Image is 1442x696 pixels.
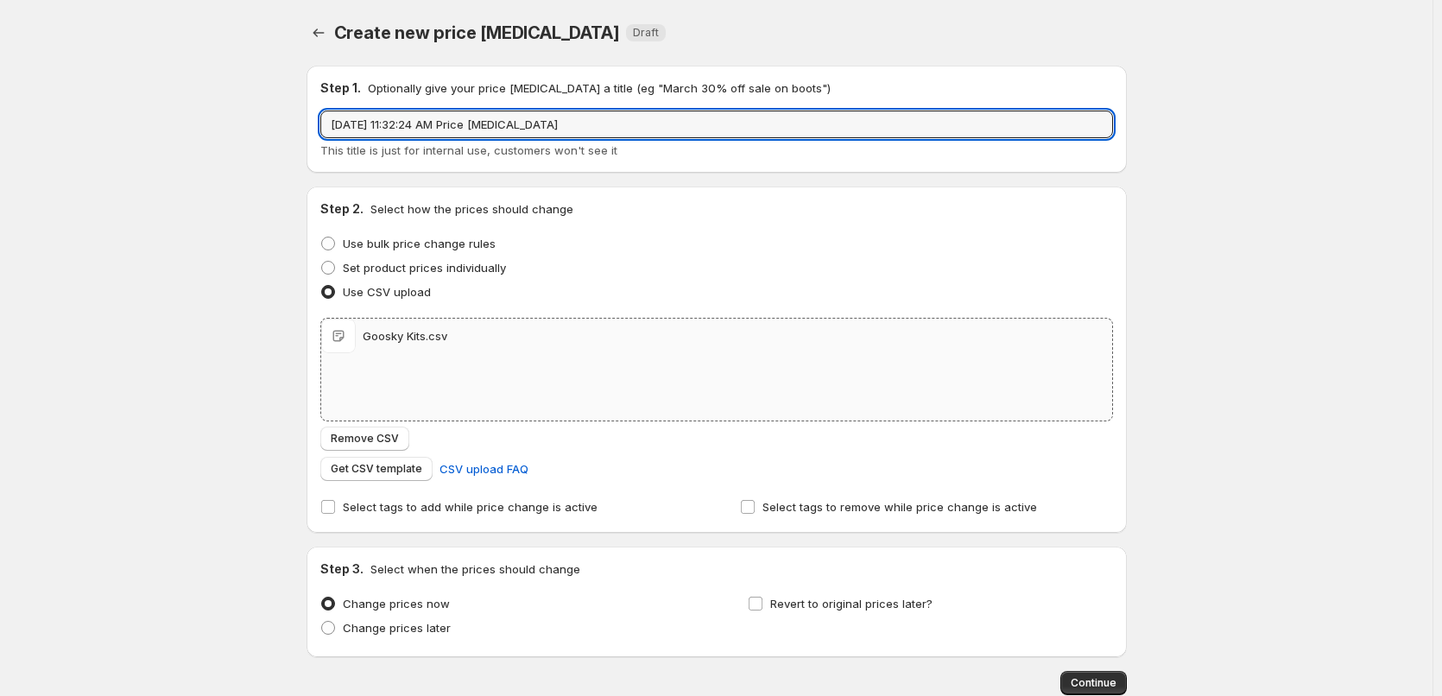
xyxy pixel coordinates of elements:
button: Continue [1060,671,1127,695]
span: Set product prices individually [343,261,506,275]
span: Use bulk price change rules [343,237,496,250]
span: Remove CSV [331,432,399,446]
input: 30% off holiday sale [320,111,1113,138]
h2: Step 3. [320,560,364,578]
span: Change prices now [343,597,450,611]
button: Price change jobs [307,21,331,45]
button: Remove CSV [320,427,409,451]
span: This title is just for internal use, customers won't see it [320,143,617,157]
a: CSV upload FAQ [429,455,539,483]
span: Change prices later [343,621,451,635]
span: Draft [633,26,659,40]
span: Get CSV template [331,462,422,476]
span: Create new price [MEDICAL_DATA] [334,22,620,43]
h2: Step 2. [320,200,364,218]
span: Select tags to remove while price change is active [762,500,1037,514]
p: Select how the prices should change [370,200,573,218]
div: Goosky Kits.csv [363,327,447,345]
button: Get CSV template [320,457,433,481]
p: Select when the prices should change [370,560,580,578]
span: Use CSV upload [343,285,431,299]
span: Continue [1071,676,1116,690]
span: CSV upload FAQ [440,460,528,478]
span: Revert to original prices later? [770,597,933,611]
p: Optionally give your price [MEDICAL_DATA] a title (eg "March 30% off sale on boots") [368,79,831,97]
span: Select tags to add while price change is active [343,500,598,514]
h2: Step 1. [320,79,361,97]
